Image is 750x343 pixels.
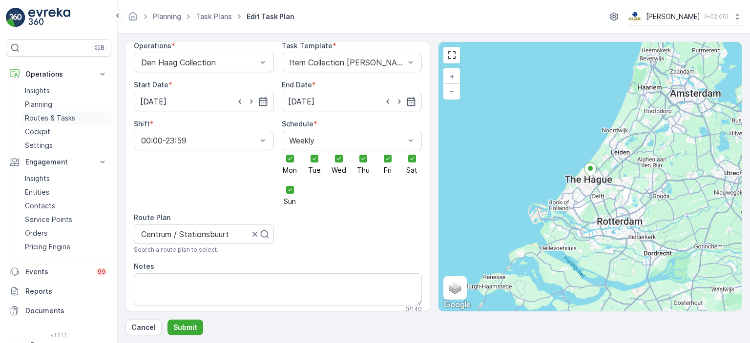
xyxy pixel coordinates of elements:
[21,139,111,152] a: Settings
[6,8,25,27] img: logo
[25,215,72,224] p: Service Points
[25,127,50,137] p: Cockpit
[6,301,111,321] a: Documents
[441,299,473,311] img: Google
[6,152,111,172] button: Engagement
[628,8,742,25] button: [PERSON_NAME](+02:00)
[196,12,232,20] a: Task Plans
[25,187,49,197] p: Entities
[704,13,729,20] p: ( +02:00 )
[628,11,642,22] img: basis-logo_rgb2x.png
[245,12,296,21] span: Edit Task Plan
[25,228,47,238] p: Orders
[444,84,459,99] a: Zoom Out
[21,98,111,111] a: Planning
[131,323,156,332] p: Cancel
[449,87,454,95] span: −
[21,125,111,139] a: Cockpit
[25,157,92,167] p: Engagement
[25,141,53,150] p: Settings
[282,92,422,111] input: dd/mm/yyyy
[25,86,50,96] p: Insights
[25,69,92,79] p: Operations
[25,113,75,123] p: Routes & Tasks
[450,72,454,81] span: +
[25,174,50,183] p: Insights
[134,262,154,270] label: Notes
[357,167,370,174] span: Thu
[21,240,111,254] a: Pricing Engine
[21,172,111,185] a: Insights
[25,242,71,252] p: Pricing Engine
[134,120,150,128] label: Shift
[21,226,111,240] a: Orders
[28,8,70,27] img: logo_light-DOdMpM7g.png
[25,306,107,316] p: Documents
[444,69,459,84] a: Zoom In
[25,100,52,109] p: Planning
[98,268,105,276] p: 99
[134,246,218,254] span: Search a route plan to select.
[444,277,466,299] a: Layers
[134,92,274,111] input: dd/mm/yyyy
[134,81,168,89] label: Start Date
[21,213,111,226] a: Service Points
[134,213,170,222] label: Route Plan
[6,282,111,301] a: Reports
[6,262,111,282] a: Events99
[332,167,346,174] span: Wed
[441,299,473,311] a: Open this area in Google Maps (opens a new window)
[127,15,138,23] a: Homepage
[153,12,181,20] a: Planning
[21,84,111,98] a: Insights
[282,81,312,89] label: End Date
[384,167,392,174] span: Fri
[25,267,90,277] p: Events
[405,305,422,313] p: 0 / 140
[21,185,111,199] a: Entities
[406,167,417,174] span: Sat
[167,320,203,335] button: Submit
[282,41,333,50] label: Task Template
[283,167,297,174] span: Mon
[25,201,55,211] p: Contacts
[282,120,313,128] label: Schedule
[308,167,321,174] span: Tue
[284,198,296,205] span: Sun
[25,286,107,296] p: Reports
[95,44,104,52] p: ⌘B
[6,332,111,338] span: v 1.51.1
[21,111,111,125] a: Routes & Tasks
[173,323,197,332] p: Submit
[125,320,162,335] button: Cancel
[444,48,459,62] a: View Fullscreen
[134,41,171,50] label: Operations
[646,12,700,21] p: [PERSON_NAME]
[6,64,111,84] button: Operations
[21,199,111,213] a: Contacts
